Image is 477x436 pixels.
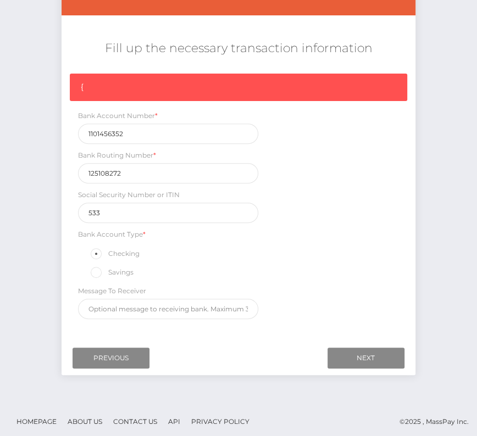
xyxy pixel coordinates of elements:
[109,413,162,430] a: Contact Us
[78,163,258,183] input: Only 9 digits
[78,299,258,319] input: Optional message to receiving bank. Maximum 35 characters
[89,265,134,280] label: Savings
[328,348,404,368] input: Next
[78,203,258,223] input: 9 digits
[78,286,146,296] label: Message To Receiver
[73,348,149,368] input: Previous
[187,413,254,430] a: Privacy Policy
[78,230,146,239] label: Bank Account Type
[164,413,185,430] a: API
[70,40,407,57] h5: Fill up the necessary transaction information
[78,111,158,121] label: Bank Account Number
[89,247,140,261] label: Checking
[81,82,84,92] span: {
[78,190,180,200] label: Social Security Number or ITIN
[12,413,61,430] a: Homepage
[63,413,107,430] a: About Us
[78,124,258,144] input: Only digits
[78,150,156,160] label: Bank Routing Number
